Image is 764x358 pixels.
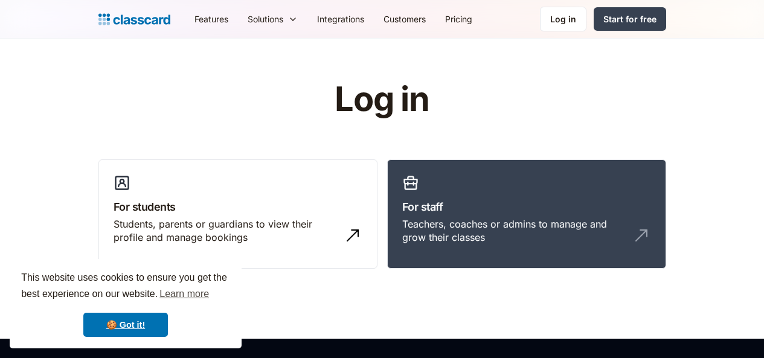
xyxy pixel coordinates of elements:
div: Log in [550,13,576,25]
a: dismiss cookie message [83,313,168,337]
h1: Log in [190,81,574,118]
span: This website uses cookies to ensure you get the best experience on our website. [21,270,230,303]
a: For studentsStudents, parents or guardians to view their profile and manage bookings [98,159,377,269]
a: Customers [374,5,435,33]
div: cookieconsent [10,259,242,348]
div: Solutions [238,5,307,33]
h3: For students [114,199,362,215]
a: Integrations [307,5,374,33]
a: learn more about cookies [158,285,211,303]
div: Solutions [248,13,283,25]
a: Features [185,5,238,33]
a: home [98,11,170,28]
a: For staffTeachers, coaches or admins to manage and grow their classes [387,159,666,269]
div: Students, parents or guardians to view their profile and manage bookings [114,217,338,245]
a: Start for free [594,7,666,31]
div: Teachers, coaches or admins to manage and grow their classes [402,217,627,245]
a: Pricing [435,5,482,33]
div: Start for free [603,13,656,25]
h3: For staff [402,199,651,215]
a: Log in [540,7,586,31]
